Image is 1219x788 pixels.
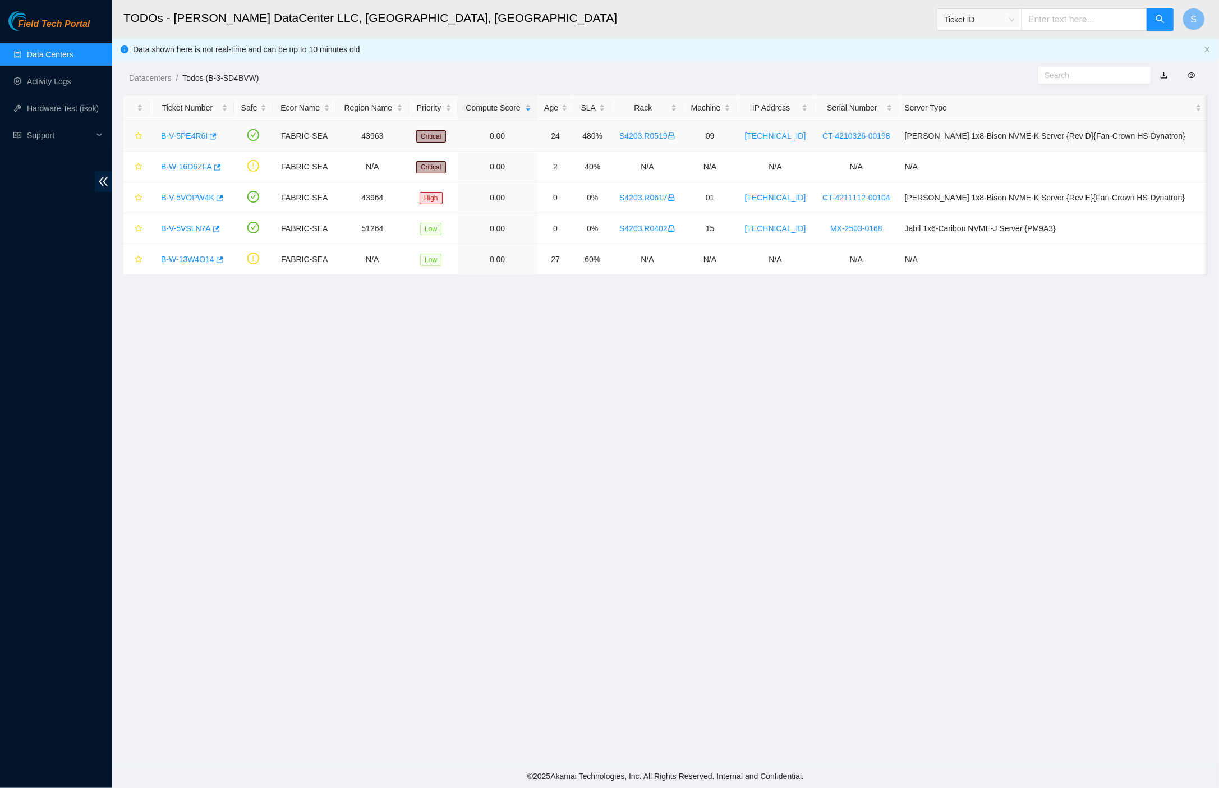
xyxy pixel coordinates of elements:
a: Hardware Test (isok) [27,104,99,113]
button: star [130,127,143,145]
input: Search [1045,69,1135,81]
span: lock [668,132,675,140]
img: Akamai Technologies [8,11,57,31]
td: 01 [683,182,737,213]
td: 0% [574,182,611,213]
td: 0.00 [458,213,537,244]
td: 0 [537,182,574,213]
td: 15 [683,213,737,244]
span: High [420,192,443,204]
td: 40% [574,152,611,182]
a: B-W-16D6ZFA [161,162,212,171]
span: Field Tech Portal [18,19,90,30]
span: star [135,225,142,233]
td: FABRIC-SEA [273,244,336,275]
span: Ticket ID [944,11,1015,28]
td: 0.00 [458,244,537,275]
td: 24 [537,121,574,152]
button: star [130,189,143,207]
input: Enter text here... [1022,8,1147,31]
button: star [130,219,143,237]
a: S4203.R0617lock [619,193,675,202]
td: N/A [737,244,814,275]
span: star [135,255,142,264]
span: Critical [416,130,446,143]
a: CT-4211112-00104 [822,193,890,202]
a: B-V-5VOPW4K [161,193,214,202]
td: N/A [899,152,1208,182]
span: search [1156,15,1165,25]
td: N/A [683,152,737,182]
td: 0.00 [458,121,537,152]
button: star [130,158,143,176]
td: 43963 [336,121,408,152]
span: star [135,194,142,203]
td: N/A [683,244,737,275]
td: N/A [737,152,814,182]
td: 51264 [336,213,408,244]
a: Datacenters [129,74,171,83]
button: S [1183,8,1205,30]
a: S4203.R0402lock [619,224,675,233]
td: 60% [574,244,611,275]
td: N/A [814,244,899,275]
span: Low [420,254,441,266]
a: Activity Logs [27,77,71,86]
td: 0 [537,213,574,244]
span: check-circle [247,191,259,203]
span: double-left [95,171,112,192]
span: star [135,132,142,141]
a: B-W-13W4O14 [161,255,214,264]
td: 27 [537,244,574,275]
span: exclamation-circle [247,160,259,172]
td: N/A [336,152,408,182]
span: Low [420,223,441,235]
a: [TECHNICAL_ID] [745,131,806,140]
span: exclamation-circle [247,253,259,264]
span: star [135,163,142,172]
td: [PERSON_NAME] 1x8-Bison NVME-K Server {Rev E}{Fan-Crown HS-Dynatron} [899,182,1208,213]
button: star [130,250,143,268]
a: Akamai TechnologiesField Tech Portal [8,20,90,35]
span: check-circle [247,129,259,141]
td: 0% [574,213,611,244]
td: 09 [683,121,737,152]
span: lock [668,225,675,232]
a: CT-4210326-00198 [822,131,890,140]
td: 0.00 [458,182,537,213]
a: Todos (B-3-SD4BVW) [182,74,259,83]
span: S [1191,12,1197,26]
td: N/A [336,244,408,275]
td: N/A [814,152,899,182]
a: download [1160,71,1168,80]
a: B-V-5VSLN7A [161,224,211,233]
a: Data Centers [27,50,73,59]
td: 2 [537,152,574,182]
span: check-circle [247,222,259,233]
a: [TECHNICAL_ID] [745,224,806,233]
footer: © 2025 Akamai Technologies, Inc. All Rights Reserved. Internal and Confidential. [112,764,1219,788]
td: FABRIC-SEA [273,213,336,244]
td: N/A [611,244,683,275]
button: search [1147,8,1174,31]
td: 0.00 [458,152,537,182]
span: lock [668,194,675,201]
a: S4203.R0519lock [619,131,675,140]
td: FABRIC-SEA [273,121,336,152]
button: download [1152,66,1176,84]
td: 480% [574,121,611,152]
a: MX-2503-0168 [830,224,882,233]
button: close [1204,46,1211,53]
span: read [13,131,21,139]
td: [PERSON_NAME] 1x8-Bison NVME-K Server {Rev D}{Fan-Crown HS-Dynatron} [899,121,1208,152]
span: / [176,74,178,83]
td: N/A [611,152,683,182]
td: N/A [899,244,1208,275]
a: [TECHNICAL_ID] [745,193,806,202]
span: Support [27,124,93,146]
td: FABRIC-SEA [273,182,336,213]
span: Critical [416,161,446,173]
td: FABRIC-SEA [273,152,336,182]
a: B-V-5PE4R6I [161,131,208,140]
